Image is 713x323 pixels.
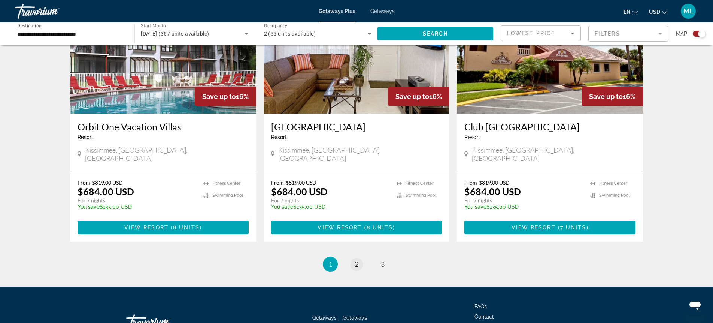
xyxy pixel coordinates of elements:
[15,1,90,21] a: Travorium
[78,121,249,132] a: Orbit One Vacation Villas
[202,93,236,100] span: Save up to
[85,146,249,162] span: Kissimmee, [GEOGRAPHIC_DATA], [GEOGRAPHIC_DATA]
[507,29,574,38] mat-select: Sort by
[271,134,287,140] span: Resort
[212,193,243,198] span: Swimming Pool
[70,257,643,272] nav: Pagination
[17,23,42,28] span: Destination
[78,179,90,186] span: From
[141,23,166,28] span: Start Month
[464,204,486,210] span: You save
[582,87,643,106] div: 16%
[649,9,660,15] span: USD
[649,6,667,17] button: Change currency
[464,204,583,210] p: $135.00 USD
[78,197,196,204] p: For 7 nights
[599,193,630,198] span: Swimming Pool
[683,293,707,317] iframe: Button to launch messaging window
[362,224,395,230] span: ( )
[679,3,698,19] button: User Menu
[264,23,288,28] span: Occupancy
[124,224,169,230] span: View Resort
[676,28,687,39] span: Map
[683,7,694,15] span: ML
[278,146,442,162] span: Kissimmee, [GEOGRAPHIC_DATA], [GEOGRAPHIC_DATA]
[212,181,240,186] span: Fitness Center
[406,193,436,198] span: Swimming Pool
[474,304,487,310] a: FAQs
[370,8,395,14] a: Getaways
[588,25,668,42] button: Filter
[355,260,358,268] span: 2
[464,186,521,197] p: $684.00 USD
[377,27,493,40] button: Search
[464,121,635,132] a: Club [GEOGRAPHIC_DATA]
[464,179,477,186] span: From
[318,224,362,230] span: View Resort
[312,315,337,321] a: Getaways
[464,134,480,140] span: Resort
[556,224,589,230] span: ( )
[141,31,209,37] span: [DATE] (357 units available)
[464,197,583,204] p: For 7 nights
[195,87,256,106] div: 16%
[395,93,429,100] span: Save up to
[271,221,442,234] button: View Resort(8 units)
[406,181,434,186] span: Fitness Center
[381,260,385,268] span: 3
[78,204,100,210] span: You save
[173,224,200,230] span: 8 units
[388,87,449,106] div: 16%
[271,204,293,210] span: You save
[78,186,134,197] p: $684.00 USD
[271,204,389,210] p: $135.00 USD
[328,260,332,268] span: 1
[479,179,510,186] span: $819.00 USD
[78,134,93,140] span: Resort
[367,224,393,230] span: 8 units
[589,93,623,100] span: Save up to
[472,146,635,162] span: Kissimmee, [GEOGRAPHIC_DATA], [GEOGRAPHIC_DATA]
[464,221,635,234] button: View Resort(7 units)
[271,179,284,186] span: From
[271,197,389,204] p: For 7 nights
[512,224,556,230] span: View Resort
[507,30,555,36] span: Lowest Price
[92,179,123,186] span: $819.00 USD
[286,179,316,186] span: $819.00 USD
[264,31,316,37] span: 2 (55 units available)
[599,181,627,186] span: Fitness Center
[319,8,355,14] a: Getaways Plus
[474,314,494,320] a: Contact
[624,9,631,15] span: en
[78,204,196,210] p: $135.00 USD
[271,186,328,197] p: $684.00 USD
[423,31,448,37] span: Search
[271,121,442,132] a: [GEOGRAPHIC_DATA]
[169,224,202,230] span: ( )
[78,221,249,234] button: View Resort(8 units)
[624,6,638,17] button: Change language
[560,224,586,230] span: 7 units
